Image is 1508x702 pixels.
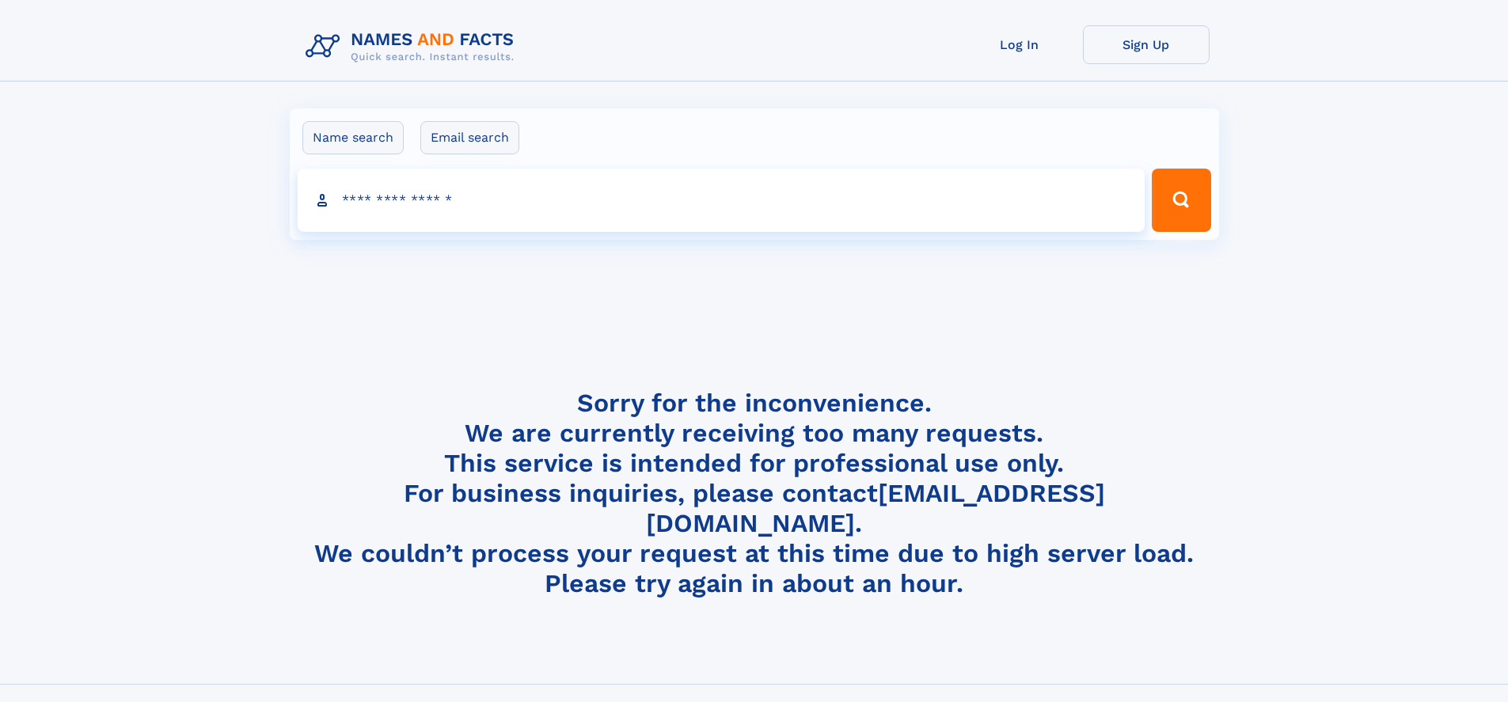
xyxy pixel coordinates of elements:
[646,478,1105,538] a: [EMAIL_ADDRESS][DOMAIN_NAME]
[302,121,404,154] label: Name search
[1083,25,1210,64] a: Sign Up
[299,25,527,68] img: Logo Names and Facts
[298,169,1145,232] input: search input
[956,25,1083,64] a: Log In
[299,388,1210,599] h4: Sorry for the inconvenience. We are currently receiving too many requests. This service is intend...
[1152,169,1210,232] button: Search Button
[420,121,519,154] label: Email search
